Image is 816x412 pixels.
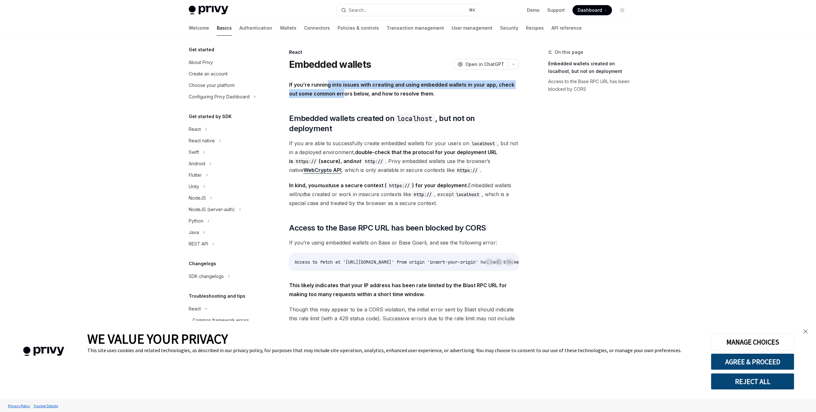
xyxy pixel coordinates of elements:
[189,217,203,225] div: Python
[189,59,213,66] div: About Privy
[454,191,482,198] code: localhost
[189,6,228,15] img: light logo
[353,158,361,164] em: not
[189,160,205,167] div: Android
[551,20,582,36] a: API reference
[189,46,214,53] h5: Get started
[189,292,245,300] h5: Troubleshooting and tips
[349,6,367,14] div: Search...
[304,20,330,36] a: Connectors
[289,182,468,188] strong: In kind, you use a secure context ( ) for your deployment.
[189,148,199,156] div: Swift
[495,258,503,266] button: Copy the contents from the code block
[711,334,794,350] button: MANAGE CHOICES
[617,5,627,15] button: Toggle dark mode
[184,315,265,326] a: Common framework errors
[189,93,250,101] div: Configuring Privy Dashboard
[711,373,794,390] button: REJECT ALL
[289,49,519,55] div: React
[485,258,493,266] button: Report incorrect code
[289,59,371,70] h1: Embedded wallets
[87,330,228,347] span: WE VALUE YOUR PRIVACY
[527,7,540,13] a: Demo
[799,325,812,338] a: close banner
[548,59,632,76] a: Embedded wallets created on localhost, but not on deployment
[6,400,32,411] a: Privacy Policy
[469,8,476,13] span: ⌘ K
[289,82,514,97] strong: If you’re running into issues with creating and using embedded wallets in your app, check out som...
[189,206,235,213] div: NodeJS (server-auth)
[317,182,330,188] em: must
[555,48,583,56] span: On this page
[455,167,480,174] code: https://
[547,7,565,13] a: Support
[548,76,632,94] a: Access to the Base RPC URL has been blocked by CORS
[289,149,497,164] strong: double-check that the protocol for your deployment URL is (secure), and
[189,125,201,133] div: React
[289,305,519,341] span: Though this may appear to be a CORS violation, the initial error sent by Blast should indicate th...
[32,400,60,411] a: Tracker Details
[411,191,434,198] code: http://
[189,113,232,120] h5: Get started by SDK
[387,182,412,189] code: https://
[572,5,612,15] a: Dashboard
[10,337,78,365] img: company logo
[454,59,508,70] button: Open in ChatGPT
[289,139,519,174] span: If you are able to successfully create embedded wallets for your users on , but not in a deployed...
[189,183,199,190] div: Unity
[289,238,519,247] span: If you’re using embedded wallets on Base or Base Goerli, and see the following error:
[297,191,304,197] em: not
[295,259,567,265] span: Access to fetch at '[URL][DOMAIN_NAME]' from origin 'insert-your-origin' has been blocked by CORS...
[184,68,265,80] a: Create an account
[189,260,216,267] h5: Changelogs
[289,223,486,233] span: Access to the Base RPC URL has been blocked by CORS
[184,57,265,68] a: About Privy
[289,282,507,297] strong: This likely indicates that your IP address has been rate limited by the Blast RPC URL for making ...
[184,80,265,91] a: Choose your platform
[87,347,701,353] div: This site uses cookies and related technologies, as described in our privacy policy, for purposes...
[337,4,479,16] button: Search...⌘K
[394,114,435,124] code: localhost
[189,273,224,280] div: SDK changelogs
[500,20,518,36] a: Security
[803,329,808,334] img: close banner
[387,20,444,36] a: Transaction management
[280,20,296,36] a: Wallets
[239,20,272,36] a: Authentication
[189,20,209,36] a: Welcome
[189,137,215,145] div: React native
[303,167,341,174] a: WebCrypto API
[289,181,519,208] span: Embedded wallets will be created or work in insecure contexts like , except , which is a special ...
[338,20,379,36] a: Policies & controls
[189,171,202,179] div: Flutter
[578,7,602,13] span: Dashboard
[505,258,514,266] button: Ask AI
[469,140,497,147] code: localhost
[452,20,492,36] a: User management
[465,61,504,67] span: Open in ChatGPT
[217,20,232,36] a: Basics
[289,113,519,134] span: Embedded wallets created on , but not on deployment
[189,82,235,89] div: Choose your platform
[189,305,201,313] div: React
[189,70,228,78] div: Create an account
[526,20,544,36] a: Recipes
[293,158,319,165] code: https://
[189,240,208,248] div: REST API
[362,158,385,165] code: http://
[711,353,794,370] button: AGREE & PROCEED
[189,229,199,236] div: Java
[189,194,206,202] div: NodeJS
[193,316,249,324] div: Common framework errors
